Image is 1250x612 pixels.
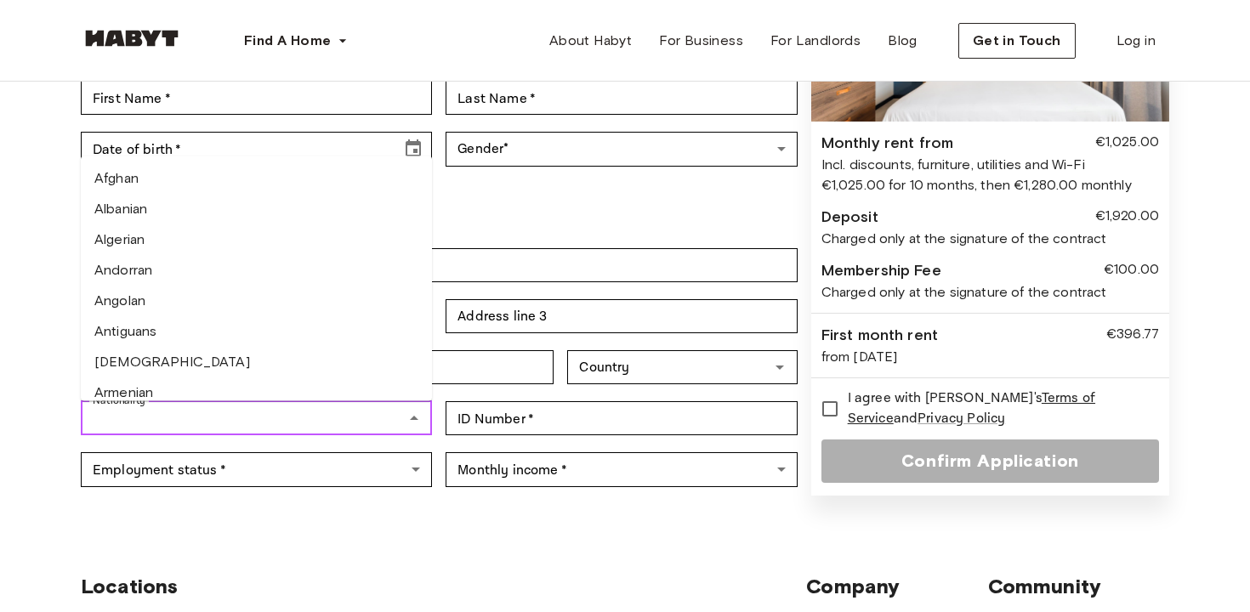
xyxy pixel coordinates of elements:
[659,31,743,51] span: For Business
[821,259,941,282] div: Membership Fee
[81,30,183,47] img: Habyt
[848,388,1145,429] span: I agree with [PERSON_NAME]'s and
[874,24,931,58] a: Blog
[81,194,432,224] li: Albanian
[1104,259,1159,282] div: €100.00
[821,347,1159,367] div: from [DATE]
[1106,324,1159,347] div: €396.77
[768,355,792,379] button: Open
[396,132,430,166] button: Choose date
[1095,206,1159,229] div: €1,920.00
[757,24,874,58] a: For Landlords
[81,255,432,286] li: Andorran
[81,286,432,316] li: Angolan
[770,31,861,51] span: For Landlords
[821,229,1159,249] div: Charged only at the signature of the contract
[821,175,1159,195] div: €1,025.00 for 10 months, then €1,280.00 monthly
[806,574,987,599] span: Company
[848,389,1095,428] a: Terms of Service
[1116,31,1156,51] span: Log in
[888,31,918,51] span: Blog
[81,347,432,377] li: [DEMOGRAPHIC_DATA]
[973,31,1061,51] span: Get in Touch
[918,410,1005,428] a: Privacy Policy
[81,316,432,347] li: Antiguans
[81,224,432,255] li: Algerian
[821,155,1159,175] div: Incl. discounts, furniture, utilities and Wi-Fi
[402,406,426,430] button: Close
[645,24,757,58] a: For Business
[821,324,938,347] div: First month rent
[1095,132,1159,155] div: €1,025.00
[536,24,645,58] a: About Habyt
[958,23,1076,59] button: Get in Touch
[988,574,1169,599] span: Community
[93,394,145,408] label: Nationality
[81,377,432,408] li: Armenian
[244,31,331,51] span: Find A Home
[230,24,361,58] button: Find A Home
[81,192,798,223] h2: Personal details
[821,132,954,155] div: Monthly rent from
[821,282,1159,303] div: Charged only at the signature of the contract
[81,163,432,194] li: Afghan
[821,206,878,229] div: Deposit
[81,574,806,599] span: Locations
[1103,24,1169,58] a: Log in
[549,31,632,51] span: About Habyt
